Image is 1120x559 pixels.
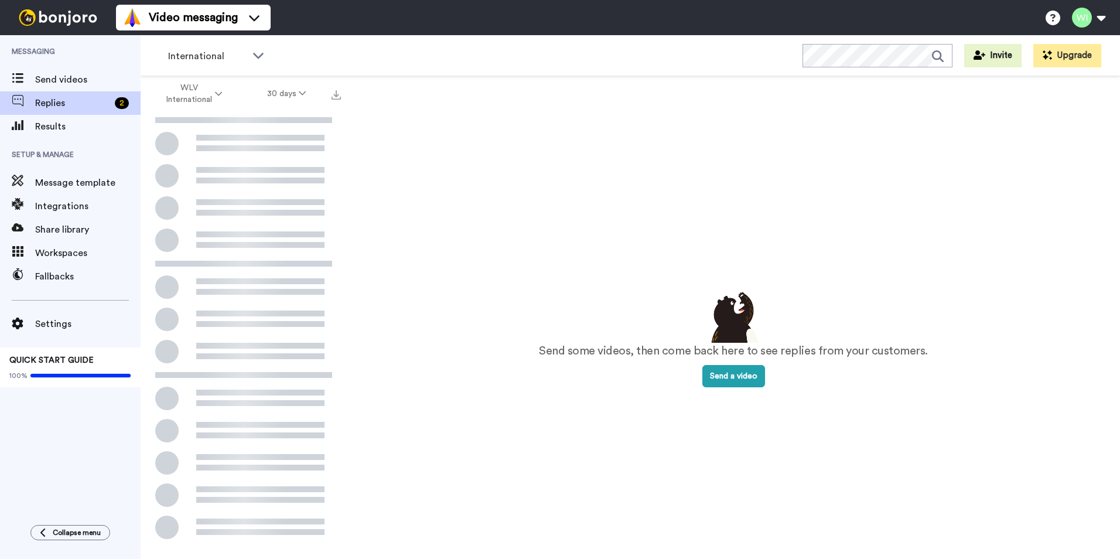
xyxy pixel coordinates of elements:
[35,317,141,331] span: Settings
[9,356,94,364] span: QUICK START GUIDE
[35,120,141,134] span: Results
[168,49,247,63] span: International
[53,528,101,537] span: Collapse menu
[704,289,763,343] img: results-emptystates.png
[35,96,110,110] span: Replies
[35,246,141,260] span: Workspaces
[35,270,141,284] span: Fallbacks
[539,343,928,360] p: Send some videos, then come back here to see replies from your customers.
[14,9,102,26] img: bj-logo-header-white.svg
[35,223,141,237] span: Share library
[332,90,341,100] img: export.svg
[149,9,238,26] span: Video messaging
[1033,44,1101,67] button: Upgrade
[964,44,1022,67] button: Invite
[35,199,141,213] span: Integrations
[245,83,329,104] button: 30 days
[165,82,213,105] span: WLV International
[35,73,141,87] span: Send videos
[30,525,110,540] button: Collapse menu
[702,365,765,387] button: Send a video
[9,371,28,380] span: 100%
[702,372,765,380] a: Send a video
[143,77,245,110] button: WLV International
[328,85,344,103] button: Export all results that match these filters now.
[115,97,129,109] div: 2
[35,176,141,190] span: Message template
[123,8,142,27] img: vm-color.svg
